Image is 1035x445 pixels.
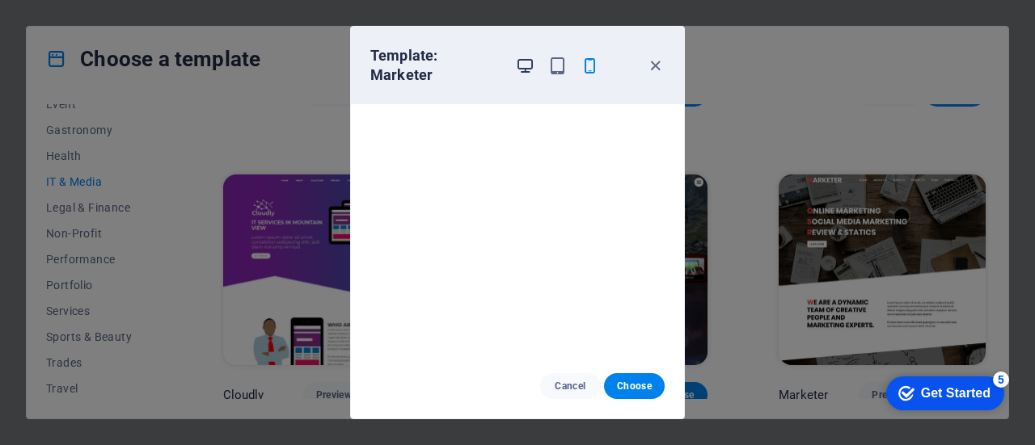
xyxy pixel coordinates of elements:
[604,373,665,399] button: Choose
[370,46,502,85] h6: Template: Marketer
[617,380,652,393] span: Choose
[553,380,588,393] span: Cancel
[48,18,117,32] div: Get Started
[120,3,136,19] div: 5
[13,8,131,42] div: Get Started 5 items remaining, 0% complete
[540,373,601,399] button: Cancel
